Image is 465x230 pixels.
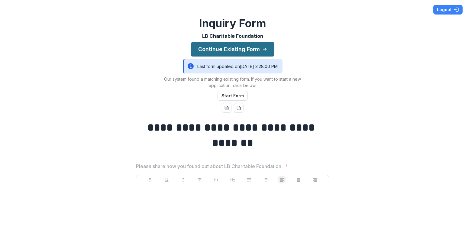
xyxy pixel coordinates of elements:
p: Our system found a matching existing form. If you want to start a new application, click below. [157,76,308,89]
button: Bullet List [245,176,253,183]
button: Align Left [278,176,286,183]
button: Strike [196,176,203,183]
button: Bold [147,176,154,183]
p: Please share how you found out about LB Charitable Foundation. [136,163,283,170]
button: Underline [163,176,170,183]
button: Align Right [311,176,318,183]
p: LB Charitable Foundation [202,32,263,40]
button: pdf-download [234,103,244,113]
h2: Inquiry Form [199,17,266,30]
button: Italicize [179,176,187,183]
button: Align Center [295,176,302,183]
button: Continue Existing Form [191,42,274,57]
button: Start Form [218,91,248,101]
button: Ordered List [262,176,269,183]
button: Heading 2 [229,176,236,183]
button: Logout [433,5,463,15]
button: Heading 1 [212,176,220,183]
button: word-download [222,103,231,113]
div: Last form updated on [DATE] 3:28:00 PM [183,59,283,73]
